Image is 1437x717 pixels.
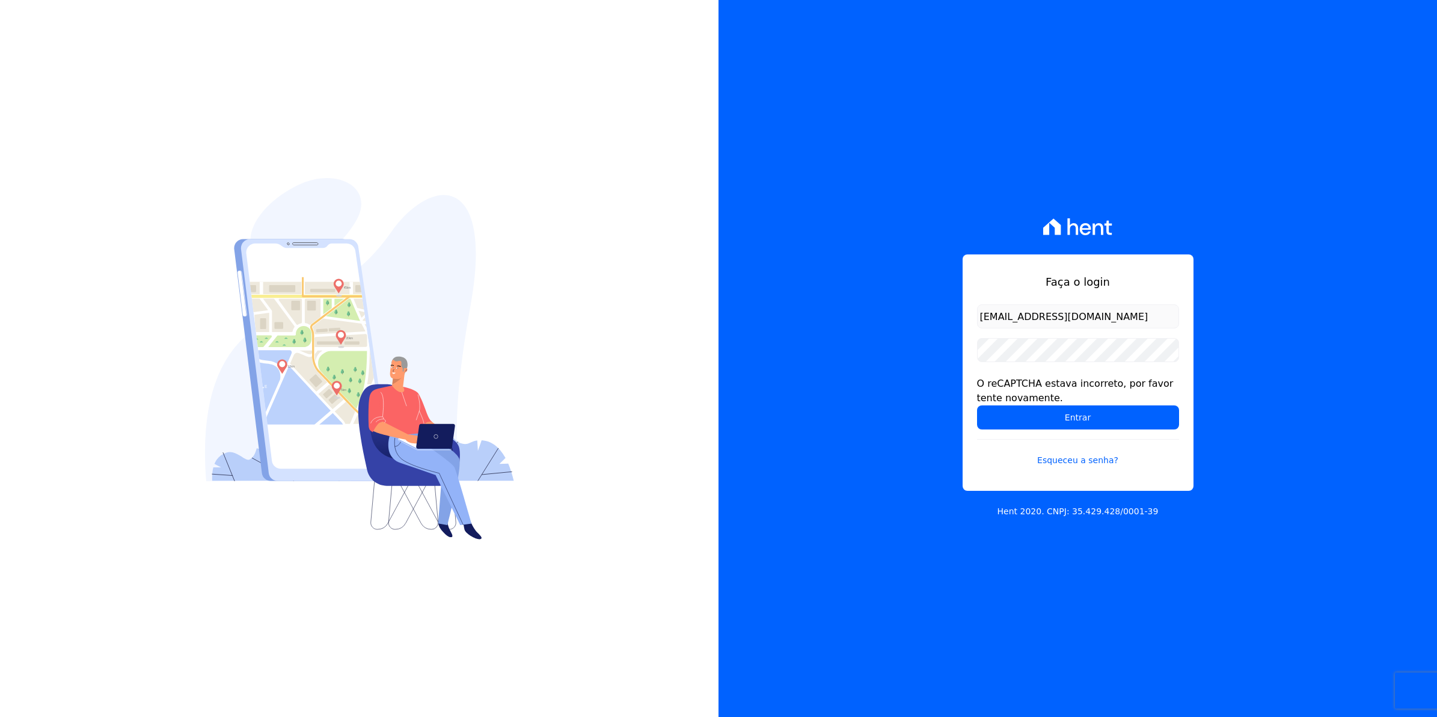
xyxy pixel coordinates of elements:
[977,377,1179,405] div: O reCAPTCHA estava incorreto, por favor tente novamente.
[977,439,1179,467] a: Esqueceu a senha?
[997,505,1159,518] p: Hent 2020. CNPJ: 35.429.428/0001-39
[205,178,514,540] img: Login
[977,304,1179,328] input: Email
[977,274,1179,290] h1: Faça o login
[977,405,1179,429] input: Entrar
